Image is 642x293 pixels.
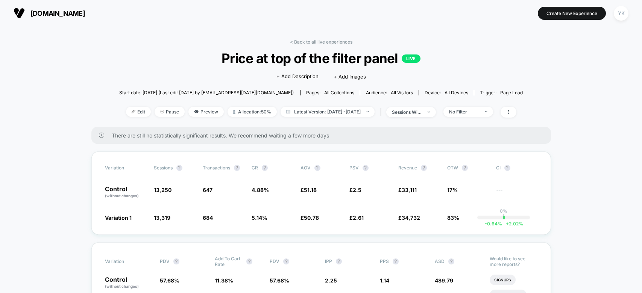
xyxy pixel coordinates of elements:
span: ASD [435,258,445,264]
span: £ [349,214,364,221]
p: 0% [500,208,507,214]
span: £ [398,214,420,221]
span: 4.88 % [252,187,269,193]
span: £ [349,187,361,193]
span: PSV [349,165,359,171]
button: ? [462,165,468,171]
span: 5.14 % [252,214,267,221]
p: | [503,214,504,219]
span: Preview [188,107,224,117]
img: end [160,110,164,113]
span: -0.64 % [485,221,502,227]
button: ? [504,165,510,171]
button: ? [363,165,369,171]
span: CI [496,165,537,171]
span: PPS [380,258,389,264]
p: Would like to see more reports? [490,256,537,267]
img: end [428,111,430,113]
span: (without changes) [105,193,139,198]
span: PDV [270,258,279,264]
span: (without changes) [105,284,139,288]
span: Variation 1 [105,214,132,221]
li: Signups [490,275,516,285]
button: ? [448,258,454,264]
span: | [378,107,386,118]
p: Control [105,186,146,199]
span: OTW [447,165,489,171]
span: AOV [301,165,311,171]
span: 2.02 % [502,221,523,227]
p: Control [105,276,152,289]
span: Edit [126,107,151,117]
span: Sessions [154,165,173,171]
span: Revenue [398,165,417,171]
span: All Visitors [391,90,413,95]
button: ? [262,165,268,171]
button: YK [612,6,631,21]
span: Page Load [500,90,523,95]
span: CR [252,165,258,171]
span: £ [301,214,319,221]
button: ? [246,258,252,264]
button: [DOMAIN_NAME] [11,7,87,19]
span: 34,732 [402,214,420,221]
span: 489.79 [435,277,453,284]
span: 13,319 [154,214,170,221]
button: ? [336,258,342,264]
p: LIVE [402,54,420,63]
span: 51.18 [304,187,317,193]
div: Trigger: [480,90,523,95]
button: ? [173,258,179,264]
span: Allocation: 50% [228,107,277,117]
button: ? [314,165,320,171]
span: 2.61 [353,214,364,221]
div: Audience: [366,90,413,95]
img: Visually logo [14,8,25,19]
span: 684 [203,214,213,221]
span: all devices [445,90,468,95]
span: Device: [419,90,474,95]
span: There are still no statistically significant results. We recommend waiting a few more days [112,132,536,139]
span: 50.78 [304,214,319,221]
span: all collections [324,90,354,95]
div: No Filter [449,109,479,115]
button: ? [176,165,182,171]
span: [DOMAIN_NAME] [30,9,85,17]
span: 83% [447,214,459,221]
div: Pages: [306,90,354,95]
button: ? [234,165,240,171]
span: 17% [447,187,458,193]
div: YK [614,6,628,21]
span: Transactions [203,165,230,171]
img: end [366,111,369,112]
span: Pause [155,107,185,117]
span: 647 [203,187,212,193]
a: < Back to all live experiences [290,39,352,45]
img: rebalance [233,110,236,114]
span: Variation [105,256,146,267]
button: ? [421,165,427,171]
span: £ [398,187,417,193]
span: + Add Images [334,74,366,80]
img: calendar [286,110,290,113]
img: end [485,111,487,112]
span: 2.25 [325,277,337,284]
button: ? [393,258,399,264]
div: sessions with impression [392,109,422,115]
span: 1.14 [380,277,389,284]
span: 11.38 % [215,277,233,284]
span: 2.5 [353,187,361,193]
img: edit [132,110,135,113]
span: 33,111 [402,187,417,193]
span: IPP [325,258,332,264]
button: Create New Experience [538,7,606,20]
span: 57.68 % [160,277,179,284]
span: Latest Version: [DATE] - [DATE] [281,107,375,117]
span: 13,250 [154,187,172,193]
button: ? [283,258,289,264]
span: £ [301,187,317,193]
span: Add To Cart Rate [215,256,243,267]
span: + [506,221,509,227]
span: PDV [160,258,170,264]
span: 57.68 % [270,277,289,284]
